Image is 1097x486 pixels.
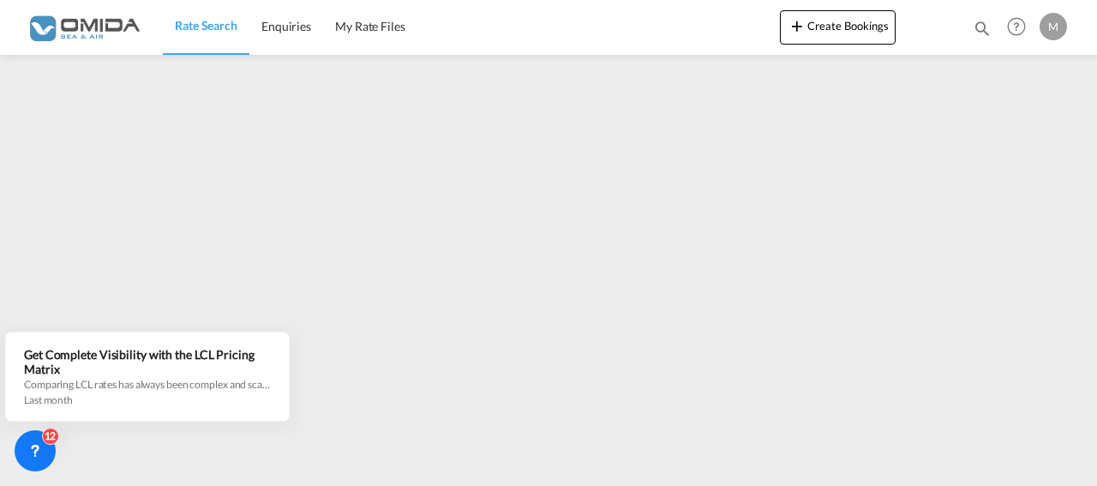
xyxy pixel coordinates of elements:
div: Help [1002,12,1040,43]
div: M [1040,13,1067,40]
span: My Rate Files [335,19,405,33]
button: icon-plus 400-fgCreate Bookings [780,10,896,45]
md-icon: icon-plus 400-fg [787,15,807,36]
img: 459c566038e111ed959c4fc4f0a4b274.png [26,8,141,46]
span: Rate Search [175,18,237,33]
md-icon: icon-magnify [973,19,992,38]
span: Help [1002,12,1031,41]
div: icon-magnify [973,19,992,45]
span: Enquiries [261,19,311,33]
